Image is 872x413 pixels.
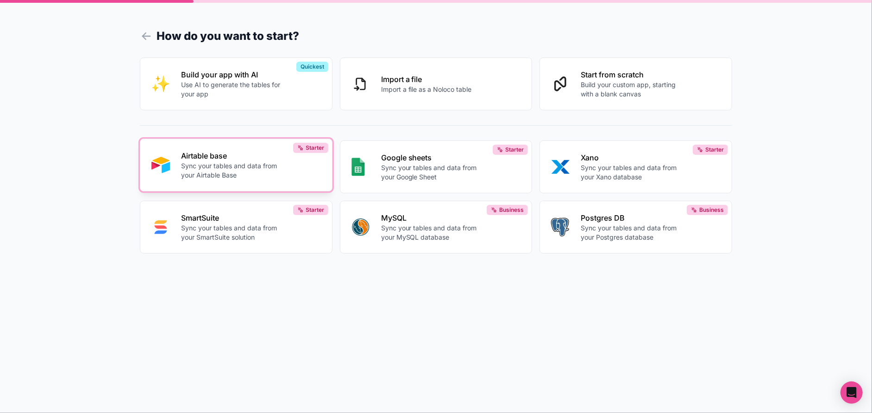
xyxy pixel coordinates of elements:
button: AIRTABLEAirtable baseSync your tables and data from your Airtable BaseStarter [140,139,332,191]
p: Sync your tables and data from your Postgres database [581,223,684,242]
button: MYSQLMySQLSync your tables and data from your MySQL databaseBusiness [340,201,533,254]
div: Open Intercom Messenger [841,381,863,404]
p: Build your app with AI [181,69,284,80]
p: SmartSuite [181,212,284,223]
img: POSTGRES [551,218,569,236]
p: Start from scratch [581,69,684,80]
p: MySQL [381,212,484,223]
span: Business [499,206,524,214]
button: GOOGLE_SHEETSGoogle sheetsSync your tables and data from your Google SheetStarter [340,140,533,193]
p: Xano [581,152,684,163]
p: Import a file as a Noloco table [381,85,472,94]
p: Airtable base [181,150,284,161]
div: Quickest [296,62,328,72]
p: Sync your tables and data from your Google Sheet [381,163,484,182]
p: Use AI to generate the tables for your app [181,80,284,99]
button: SMART_SUITESmartSuiteSync your tables and data from your SmartSuite solutionStarter [140,201,332,254]
button: XANOXanoSync your tables and data from your Xano databaseStarter [540,140,732,193]
h1: How do you want to start? [140,28,732,44]
p: Postgres DB [581,212,684,223]
p: Google sheets [381,152,484,163]
img: XANO [551,158,570,176]
span: Starter [306,144,324,152]
p: Import a file [381,74,472,85]
span: Business [699,206,724,214]
span: Starter [705,146,724,153]
span: Starter [306,206,324,214]
p: Sync your tables and data from your Airtable Base [181,161,284,180]
button: Start from scratchBuild your custom app, starting with a blank canvas [540,57,732,110]
p: Build your custom app, starting with a blank canvas [581,80,684,99]
img: GOOGLE_SHEETS [351,158,365,176]
img: AIRTABLE [151,156,170,174]
img: SMART_SUITE [151,218,170,236]
span: Starter [505,146,524,153]
p: Sync your tables and data from your MySQL database [381,223,484,242]
p: Sync your tables and data from your SmartSuite solution [181,223,284,242]
img: MYSQL [351,218,370,236]
p: Sync your tables and data from your Xano database [581,163,684,182]
button: Import a fileImport a file as a Noloco table [340,57,533,110]
button: INTERNAL_WITH_AIBuild your app with AIUse AI to generate the tables for your appQuickest [140,57,332,110]
img: INTERNAL_WITH_AI [151,75,170,93]
button: POSTGRESPostgres DBSync your tables and data from your Postgres databaseBusiness [540,201,732,254]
